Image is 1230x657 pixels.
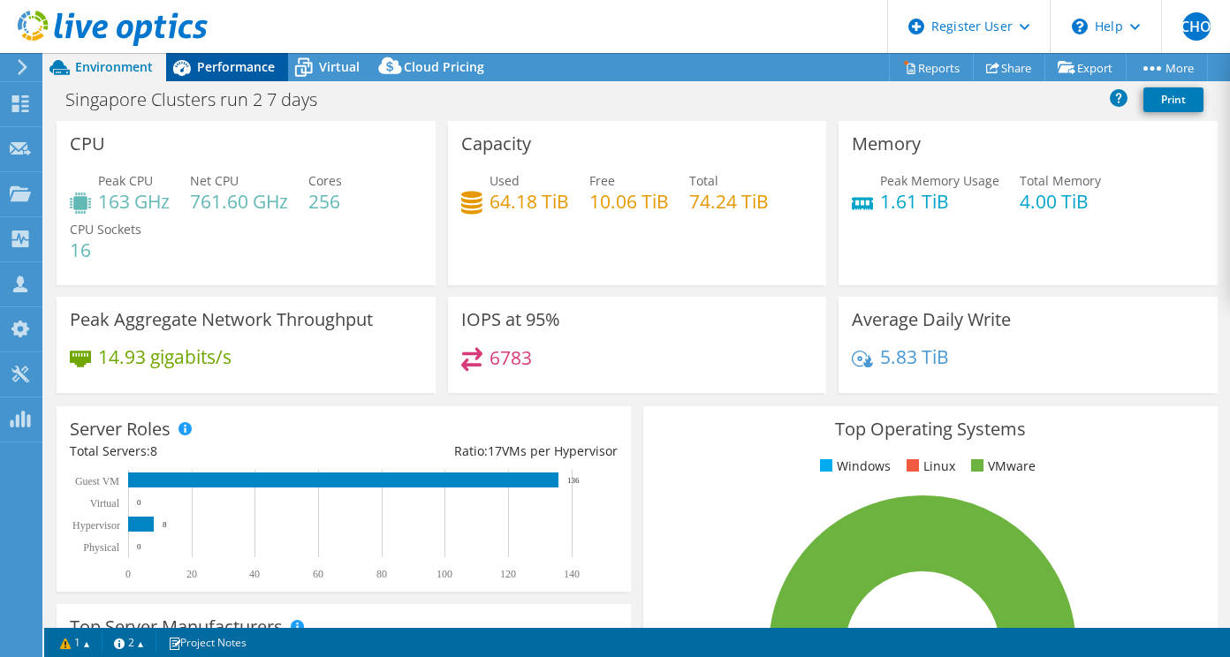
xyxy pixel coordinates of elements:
[880,347,949,366] h4: 5.83 TiB
[973,54,1045,81] a: Share
[308,192,342,211] h4: 256
[72,519,120,532] text: Hypervisor
[689,172,718,189] span: Total
[1072,19,1088,34] svg: \n
[75,475,119,487] text: Guest VM
[852,134,921,154] h3: Memory
[689,192,769,211] h4: 74.24 TiB
[102,631,156,653] a: 2
[98,172,153,189] span: Peak CPU
[150,442,157,459] span: 8
[125,568,131,580] text: 0
[90,497,120,510] text: Virtual
[488,442,502,459] span: 17
[589,192,669,211] h4: 10.06 TiB
[70,419,171,439] h3: Server Roles
[564,568,580,580] text: 140
[98,347,232,366] h4: 14.93 gigabits/s
[70,617,283,637] h3: Top Server Manufacturers
[319,58,360,75] span: Virtual
[190,192,288,211] h4: 761.60 GHz
[163,520,167,529] text: 8
[75,58,153,75] span: Environment
[567,476,580,485] text: 136
[500,568,516,580] text: 120
[98,192,170,211] h4: 163 GHz
[313,568,323,580] text: 60
[1143,87,1203,112] a: Print
[967,457,1036,476] li: VMware
[70,240,141,260] h4: 16
[249,568,260,580] text: 40
[589,172,615,189] span: Free
[1020,172,1101,189] span: Total Memory
[197,58,275,75] span: Performance
[70,310,373,329] h3: Peak Aggregate Network Throughput
[1182,12,1211,41] span: CHO
[83,541,119,554] text: Physical
[57,90,345,109] h1: Singapore Clusters run 2 7 days
[902,457,955,476] li: Linux
[816,457,891,476] li: Windows
[880,192,999,211] h4: 1.61 TiB
[376,568,387,580] text: 80
[156,631,259,653] a: Project Notes
[889,54,974,81] a: Reports
[490,348,532,367] h4: 6783
[880,172,999,189] span: Peak Memory Usage
[308,172,342,189] span: Cores
[70,442,344,461] div: Total Servers:
[437,568,452,580] text: 100
[186,568,197,580] text: 20
[1126,54,1208,81] a: More
[344,442,618,461] div: Ratio: VMs per Hypervisor
[1044,54,1127,81] a: Export
[461,310,560,329] h3: IOPS at 95%
[137,542,141,551] text: 0
[137,498,141,507] text: 0
[852,310,1011,329] h3: Average Daily Write
[70,221,141,238] span: CPU Sockets
[190,172,239,189] span: Net CPU
[490,192,569,211] h4: 64.18 TiB
[490,172,520,189] span: Used
[404,58,484,75] span: Cloud Pricing
[70,134,105,154] h3: CPU
[461,134,531,154] h3: Capacity
[48,631,102,653] a: 1
[1020,192,1101,211] h4: 4.00 TiB
[657,419,1204,439] h3: Top Operating Systems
